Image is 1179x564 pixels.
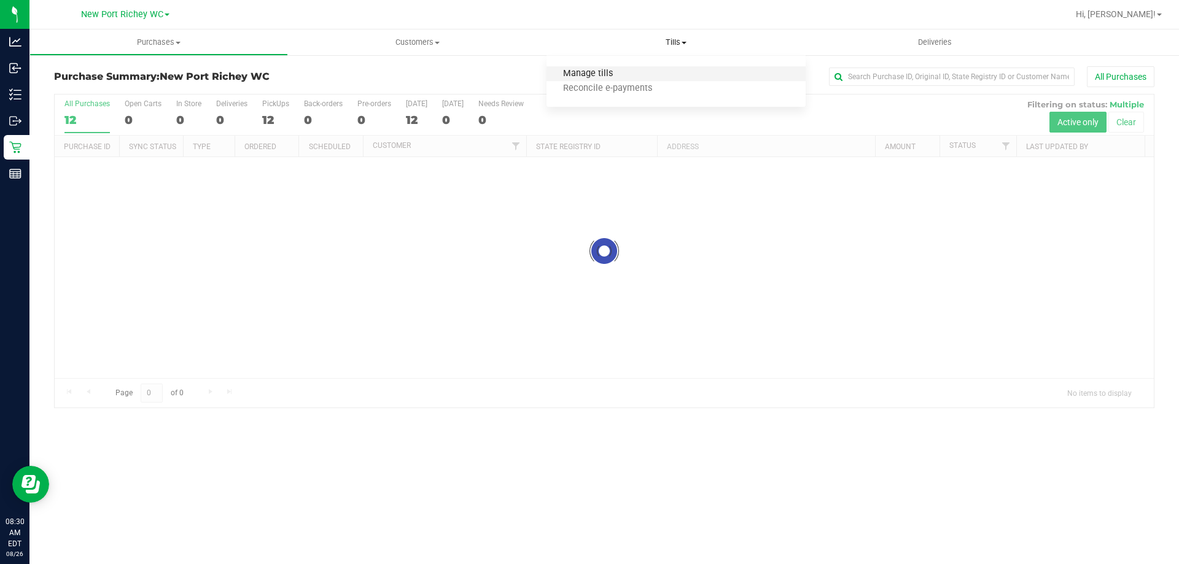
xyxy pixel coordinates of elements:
[12,466,49,503] iframe: Resource center
[6,549,24,558] p: 08/26
[806,29,1064,55] a: Deliveries
[288,29,547,55] a: Customers
[9,168,21,180] inline-svg: Reports
[289,37,546,48] span: Customers
[9,62,21,74] inline-svg: Inbound
[160,71,270,82] span: New Port Richey WC
[6,516,24,549] p: 08:30 AM EDT
[81,9,163,20] span: New Port Richey WC
[9,36,21,48] inline-svg: Analytics
[30,37,287,48] span: Purchases
[29,29,288,55] a: Purchases
[9,88,21,101] inline-svg: Inventory
[547,83,669,94] span: Reconcile e-payments
[1087,66,1154,87] button: All Purchases
[547,37,805,48] span: Tills
[9,115,21,127] inline-svg: Outbound
[547,29,805,55] a: Tills Manage tills Reconcile e-payments
[9,141,21,153] inline-svg: Retail
[547,69,629,79] span: Manage tills
[829,68,1075,86] input: Search Purchase ID, Original ID, State Registry ID or Customer Name...
[1076,9,1156,19] span: Hi, [PERSON_NAME]!
[901,37,968,48] span: Deliveries
[54,71,421,82] h3: Purchase Summary:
